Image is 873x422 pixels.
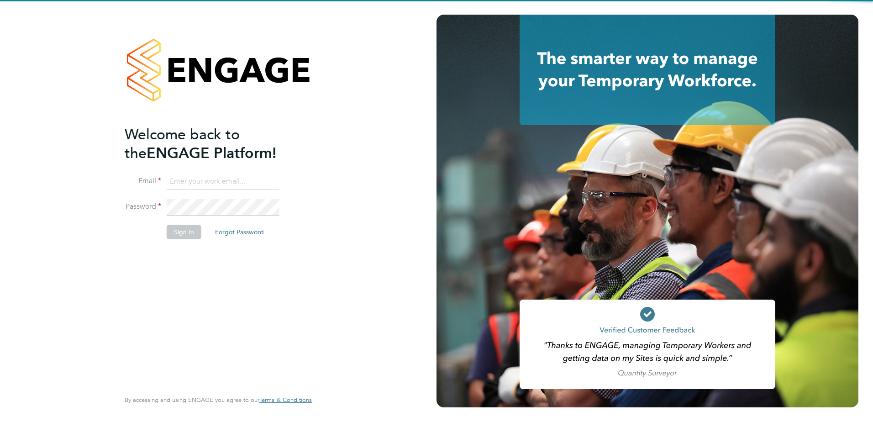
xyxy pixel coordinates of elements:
[125,125,303,163] h2: ENGAGE Platform!
[125,176,161,186] label: Email
[167,174,279,190] input: Enter your work email...
[125,126,240,162] span: Welcome back to the
[125,202,161,211] label: Password
[125,396,312,404] span: By accessing and using ENGAGE you agree to our
[208,225,271,239] button: Forgot Password
[167,225,201,239] button: Sign In
[259,396,312,404] a: Terms & Conditions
